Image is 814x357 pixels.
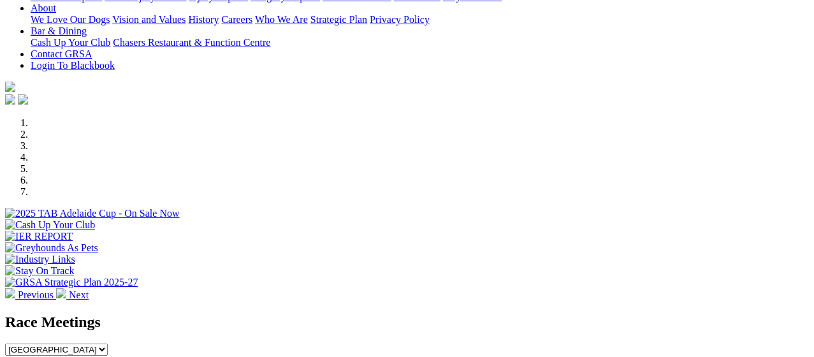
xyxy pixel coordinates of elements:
a: Privacy Policy [370,14,430,25]
a: Careers [221,14,252,25]
span: Previous [18,289,54,300]
a: Who We Are [255,14,308,25]
a: Chasers Restaurant & Function Centre [113,37,270,48]
img: logo-grsa-white.png [5,82,15,92]
img: GRSA Strategic Plan 2025-27 [5,277,138,288]
img: Stay On Track [5,265,74,277]
img: facebook.svg [5,94,15,105]
h2: Race Meetings [5,314,809,331]
img: Industry Links [5,254,75,265]
a: Previous [5,289,56,300]
div: Bar & Dining [31,37,809,48]
img: chevron-right-pager-white.svg [56,288,66,298]
a: Login To Blackbook [31,60,115,71]
a: Cash Up Your Club [31,37,110,48]
a: We Love Our Dogs [31,14,110,25]
img: Greyhounds As Pets [5,242,98,254]
div: About [31,14,809,25]
a: About [31,3,56,13]
a: Contact GRSA [31,48,92,59]
a: History [188,14,219,25]
img: IER REPORT [5,231,73,242]
a: Strategic Plan [310,14,367,25]
img: 2025 TAB Adelaide Cup - On Sale Now [5,208,180,219]
img: Cash Up Your Club [5,219,95,231]
img: chevron-left-pager-white.svg [5,288,15,298]
span: Next [69,289,89,300]
img: twitter.svg [18,94,28,105]
a: Next [56,289,89,300]
a: Bar & Dining [31,25,87,36]
a: Vision and Values [112,14,185,25]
